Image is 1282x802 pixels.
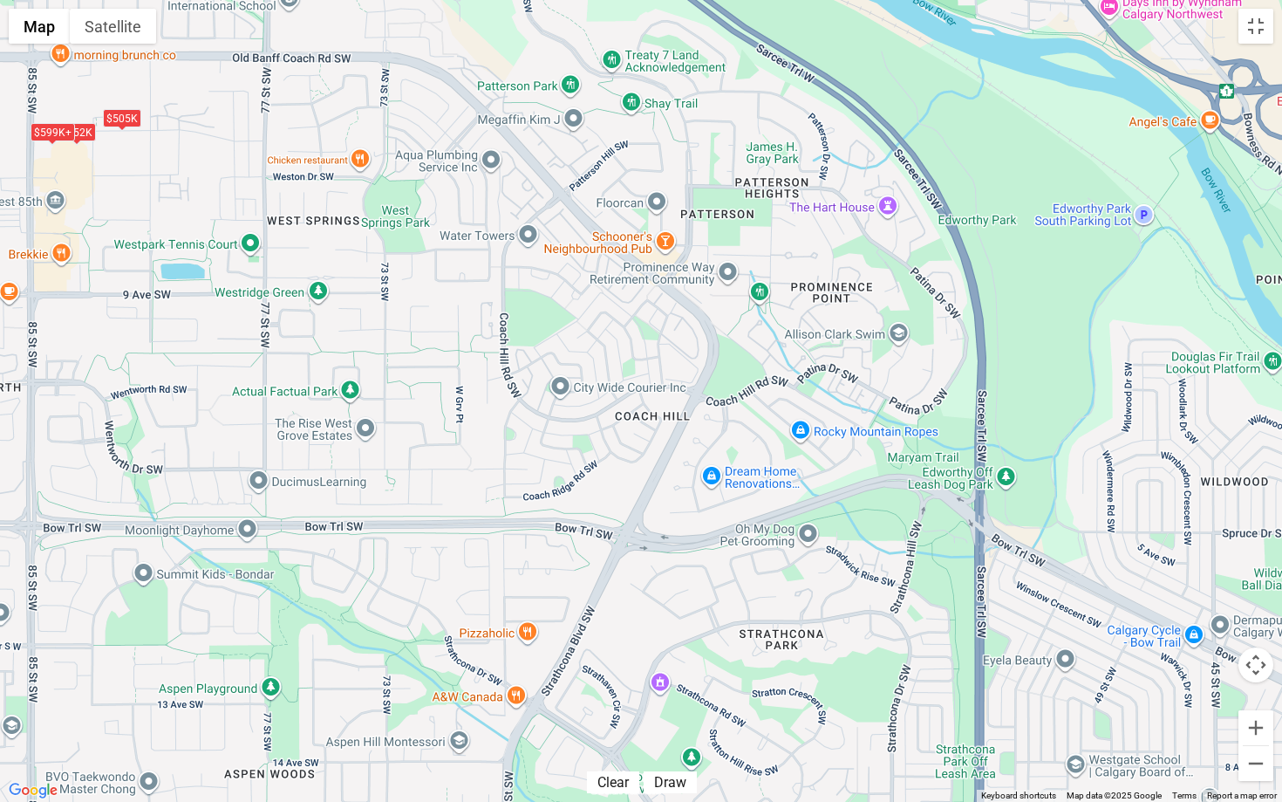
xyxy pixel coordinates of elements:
[644,774,697,791] div: Click to draw.
[593,774,633,791] div: Clear
[587,774,639,791] div: Click to clear.
[4,779,62,802] img: Google
[650,774,691,791] div: Draw
[4,779,62,802] a: Open this area in Google Maps (opens a new window)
